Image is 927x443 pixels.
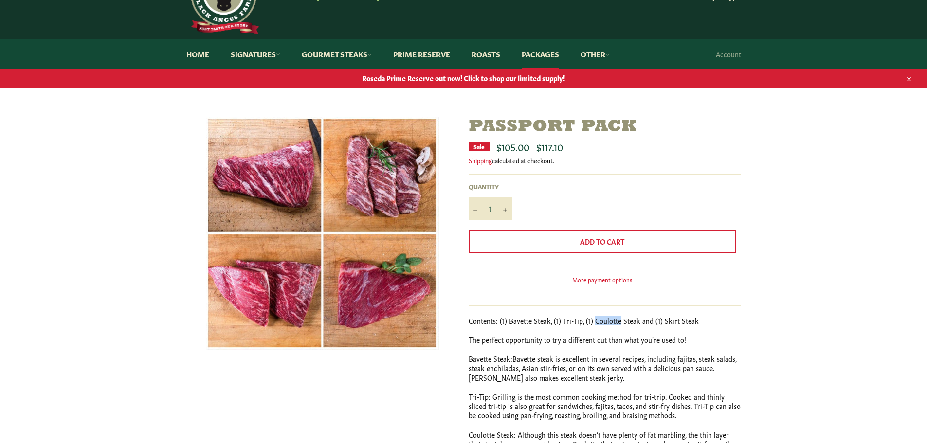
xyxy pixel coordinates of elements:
[469,142,490,151] div: Sale
[462,39,510,69] a: Roasts
[571,39,619,69] a: Other
[498,197,512,220] button: Increase item quantity by one
[469,117,741,138] h1: Passport Pack
[469,156,741,165] div: calculated at checkout.
[469,335,741,344] p: The perfect opportunity to try a different cut than what you're used to!
[469,354,736,382] span: Bavette steak is excellent in several recipes, including fajitas, steak salads, steak enchiladas,...
[206,117,439,350] img: Passport Pack
[469,230,736,253] button: Add to Cart
[292,39,382,69] a: Gourmet Steaks
[469,156,492,165] a: Shipping
[469,316,741,325] p: Contents: (1) Bavette Steak, (1) Tri-Tip, (1) Coulotte Steak and (1) Skirt Steak
[221,39,290,69] a: Signatures
[383,39,460,69] a: Prime Reserve
[496,140,529,153] span: $105.00
[469,392,741,420] p: Tri-Tip: Grilling is the most common cooking method for tri-trip. Cooked and thinly sliced tri-ti...
[512,39,569,69] a: Packages
[536,140,563,153] s: $117.10
[469,354,741,382] p: Bavette Steak:
[469,275,736,284] a: More payment options
[580,236,624,246] span: Add to Cart
[469,197,483,220] button: Reduce item quantity by one
[177,39,219,69] a: Home
[711,40,746,69] a: Account
[469,182,512,191] label: Quantity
